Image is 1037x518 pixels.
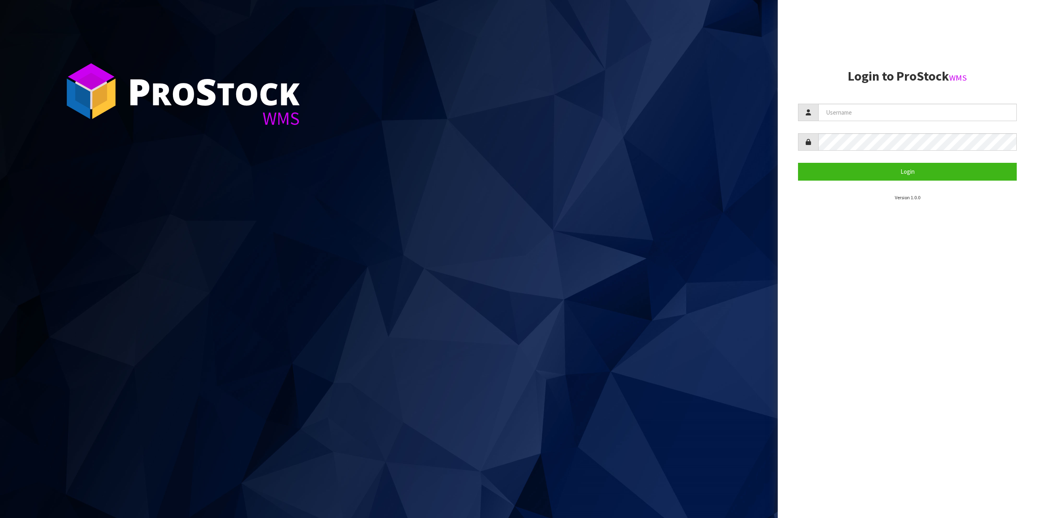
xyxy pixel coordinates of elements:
h2: Login to ProStock [798,69,1017,83]
input: Username [818,104,1017,121]
button: Login [798,163,1017,180]
small: WMS [949,72,967,83]
div: WMS [128,109,300,128]
div: ro tock [128,73,300,109]
img: ProStock Cube [61,61,122,122]
span: P [128,66,151,116]
span: S [196,66,217,116]
small: Version 1.0.0 [895,194,920,200]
